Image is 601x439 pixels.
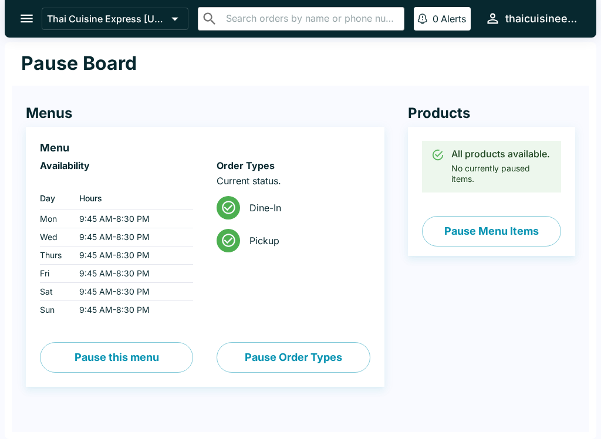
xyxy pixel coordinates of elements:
[40,175,193,187] p: ‏
[217,160,370,171] h6: Order Types
[249,235,360,246] span: Pickup
[451,144,552,189] div: No currently paused items.
[441,13,466,25] p: Alerts
[70,187,193,210] th: Hours
[451,148,552,160] div: All products available.
[40,210,70,228] td: Mon
[222,11,399,27] input: Search orders by name or phone number
[40,342,193,373] button: Pause this menu
[40,228,70,246] td: Wed
[217,175,370,187] p: Current status.
[40,187,70,210] th: Day
[249,202,360,214] span: Dine-In
[40,246,70,265] td: Thurs
[422,216,561,246] button: Pause Menu Items
[480,6,582,31] button: thaicuisineexpress
[70,301,193,319] td: 9:45 AM - 8:30 PM
[21,52,137,75] h1: Pause Board
[26,104,384,122] h4: Menus
[40,160,193,171] h6: Availability
[42,8,188,30] button: Thai Cuisine Express [US_STATE]
[40,301,70,319] td: Sun
[70,210,193,228] td: 9:45 AM - 8:30 PM
[408,104,575,122] h4: Products
[47,13,167,25] p: Thai Cuisine Express [US_STATE]
[70,283,193,301] td: 9:45 AM - 8:30 PM
[12,4,42,33] button: open drawer
[40,265,70,283] td: Fri
[70,265,193,283] td: 9:45 AM - 8:30 PM
[505,12,578,26] div: thaicuisineexpress
[217,342,370,373] button: Pause Order Types
[433,13,438,25] p: 0
[70,228,193,246] td: 9:45 AM - 8:30 PM
[70,246,193,265] td: 9:45 AM - 8:30 PM
[40,283,70,301] td: Sat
